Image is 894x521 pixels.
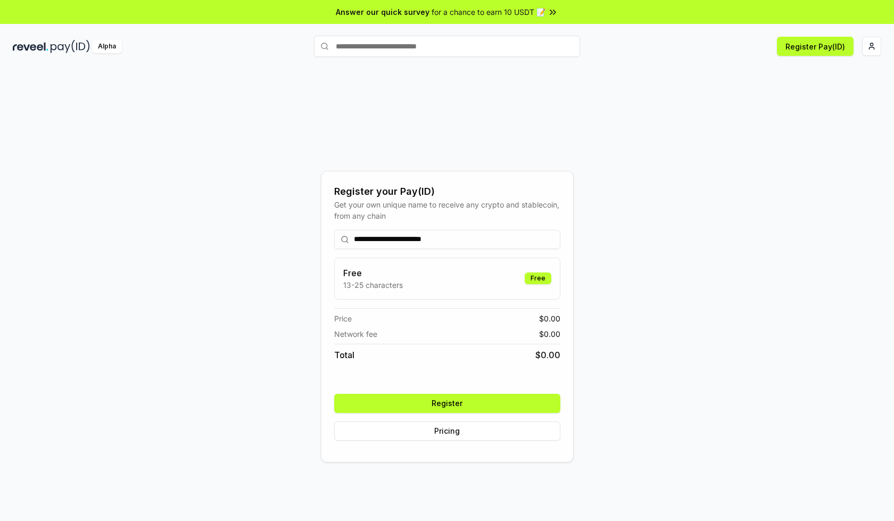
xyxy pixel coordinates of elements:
span: $ 0.00 [539,328,560,340]
div: Free [525,272,551,284]
h3: Free [343,267,403,279]
div: Alpha [92,40,122,53]
span: for a chance to earn 10 USDT 📝 [432,6,545,18]
img: reveel_dark [13,40,48,53]
span: $ 0.00 [539,313,560,324]
span: Total [334,349,354,361]
button: Register Pay(ID) [777,37,854,56]
span: Answer our quick survey [336,6,429,18]
p: 13-25 characters [343,279,403,291]
div: Register your Pay(ID) [334,184,560,199]
span: $ 0.00 [535,349,560,361]
img: pay_id [51,40,90,53]
button: Pricing [334,421,560,441]
span: Network fee [334,328,377,340]
button: Register [334,394,560,413]
div: Get your own unique name to receive any crypto and stablecoin, from any chain [334,199,560,221]
span: Price [334,313,352,324]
